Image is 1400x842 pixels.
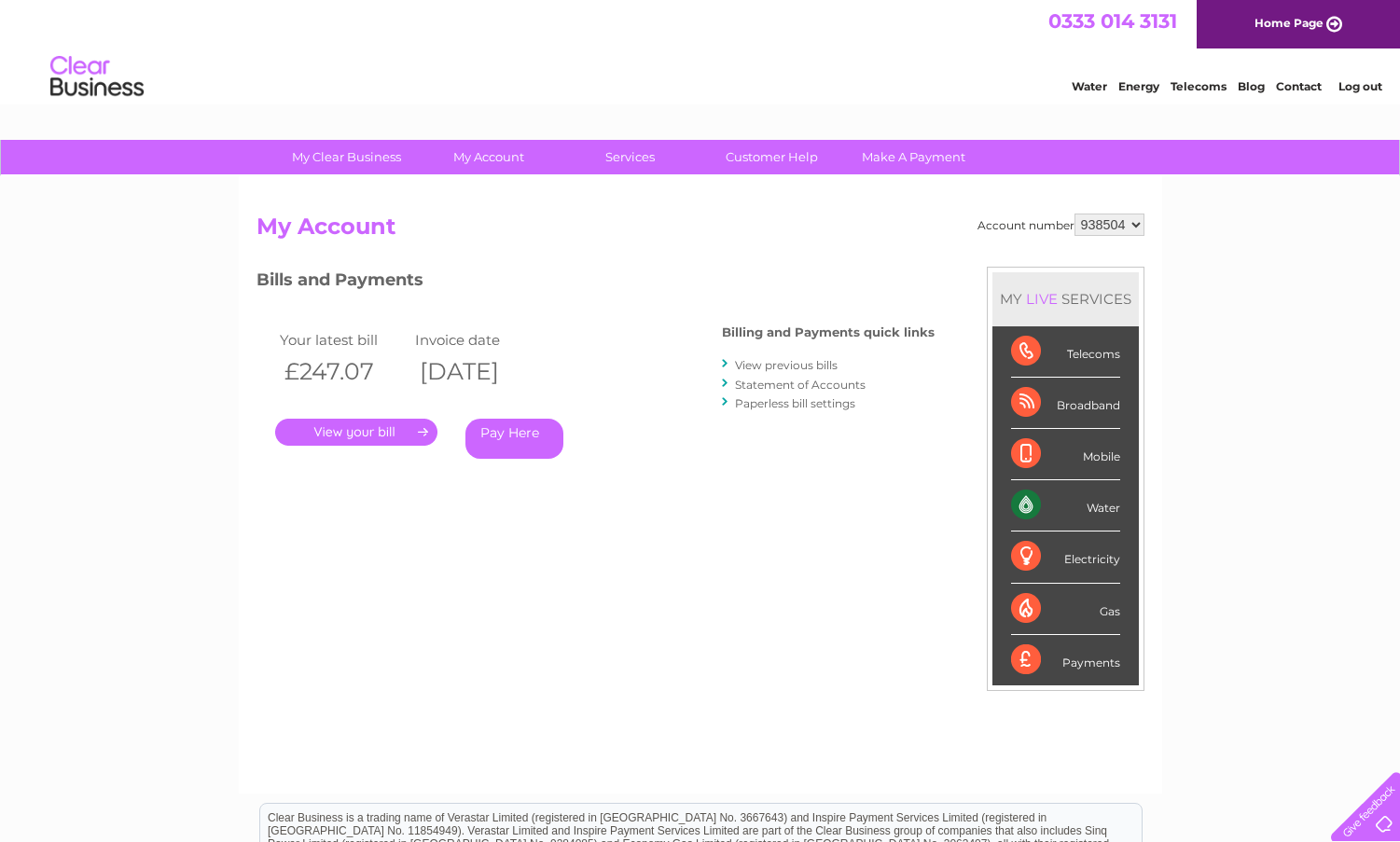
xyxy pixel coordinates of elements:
[270,140,423,174] a: My Clear Business
[410,327,546,352] td: Invoice date
[49,48,145,105] img: logo.png
[275,419,437,446] a: .
[992,272,1139,325] div: MY SERVICES
[1011,429,1120,480] div: Mobile
[465,419,563,459] a: Pay Here
[275,327,410,352] td: Your latest bill
[735,378,866,392] a: Statement of Accounts
[411,140,565,174] a: My Account
[1011,635,1120,685] div: Payments
[1011,326,1120,378] div: Telecoms
[553,140,707,174] a: Services
[1011,378,1120,429] div: Broadband
[1048,9,1177,33] a: 0333 014 3131
[1011,584,1120,635] div: Gas
[695,140,849,174] a: Customer Help
[1338,79,1382,93] a: Log out
[260,10,1142,90] div: Clear Business is a trading name of Verastar Limited (registered in [GEOGRAPHIC_DATA] No. 3667643...
[1072,79,1107,93] a: Water
[722,325,935,339] h4: Billing and Payments quick links
[1022,290,1061,308] div: LIVE
[837,140,991,174] a: Make A Payment
[1171,79,1227,93] a: Telecoms
[735,358,838,372] a: View previous bills
[1118,79,1159,93] a: Energy
[1238,79,1265,93] a: Blog
[735,396,855,410] a: Paperless bill settings
[275,352,410,391] th: £247.07
[256,214,1144,249] h2: My Account
[1276,79,1322,93] a: Contact
[977,214,1144,236] div: Account number
[1011,480,1120,531] div: Water
[410,352,546,391] th: [DATE]
[256,267,935,299] h3: Bills and Payments
[1011,531,1120,583] div: Electricity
